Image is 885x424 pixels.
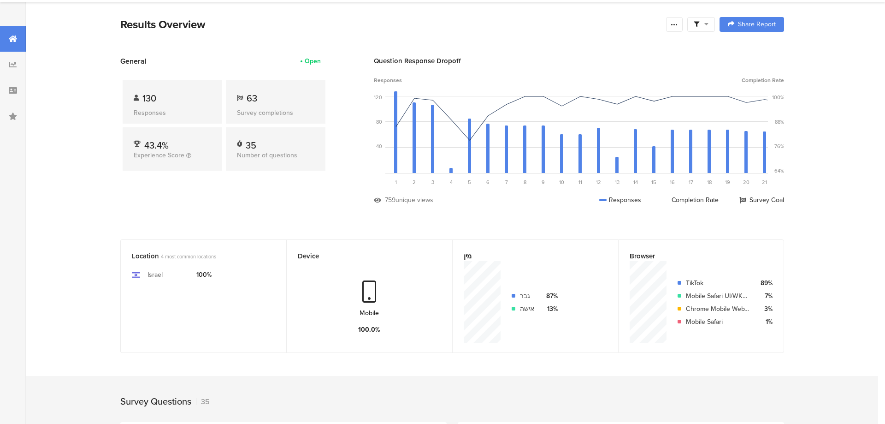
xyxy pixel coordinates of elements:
[725,179,730,186] span: 19
[374,94,382,101] div: 120
[395,179,397,186] span: 1
[670,179,675,186] span: 16
[633,179,638,186] span: 14
[237,150,297,160] span: Number of questions
[707,179,712,186] span: 18
[395,195,433,205] div: unique views
[739,195,784,205] div: Survey Goal
[132,251,260,261] div: Location
[578,179,582,186] span: 11
[662,195,719,205] div: Completion Rate
[772,94,784,101] div: 100%
[743,179,749,186] span: 20
[762,179,767,186] span: 21
[756,278,773,288] div: 89%
[774,167,784,174] div: 64%
[374,76,402,84] span: Responses
[651,179,656,186] span: 15
[520,304,534,314] div: אישה
[615,179,619,186] span: 13
[147,270,163,280] div: Israel
[374,56,784,66] div: Question Response Dropoff
[689,179,693,186] span: 17
[360,308,379,318] div: Mobile
[542,291,558,301] div: 87%
[468,179,471,186] span: 5
[774,143,784,150] div: 76%
[376,118,382,125] div: 80
[144,138,169,152] span: 43.4%
[120,394,191,408] div: Survey Questions
[596,179,601,186] span: 12
[756,291,773,301] div: 7%
[756,317,773,327] div: 1%
[298,251,426,261] div: Device
[738,21,776,28] span: Share Report
[686,291,749,301] div: Mobile Safari UI/WKWebView
[505,179,508,186] span: 7
[559,179,564,186] span: 10
[120,16,661,33] div: Results Overview
[686,278,749,288] div: TikTok
[142,91,156,105] span: 130
[542,304,558,314] div: 13%
[686,317,749,327] div: Mobile Safari
[630,251,757,261] div: Browser
[450,179,453,186] span: 4
[161,253,216,260] span: 4 most common locations
[520,291,534,301] div: גבר
[775,118,784,125] div: 88%
[542,179,545,186] span: 9
[134,108,211,118] div: Responses
[756,304,773,314] div: 3%
[599,195,641,205] div: Responses
[120,56,147,66] span: General
[376,143,382,150] div: 40
[686,304,749,314] div: Chrome Mobile WebView
[305,56,321,66] div: Open
[237,108,314,118] div: Survey completions
[196,270,212,280] div: 100%
[413,179,416,186] span: 2
[742,76,784,84] span: Completion Rate
[464,251,592,261] div: מין
[358,325,380,334] div: 100.0%
[524,179,526,186] span: 8
[196,396,210,407] div: 35
[385,195,395,205] div: 759
[486,179,490,186] span: 6
[431,179,434,186] span: 3
[134,150,184,160] span: Experience Score
[246,138,256,148] div: 35
[247,91,257,105] span: 63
